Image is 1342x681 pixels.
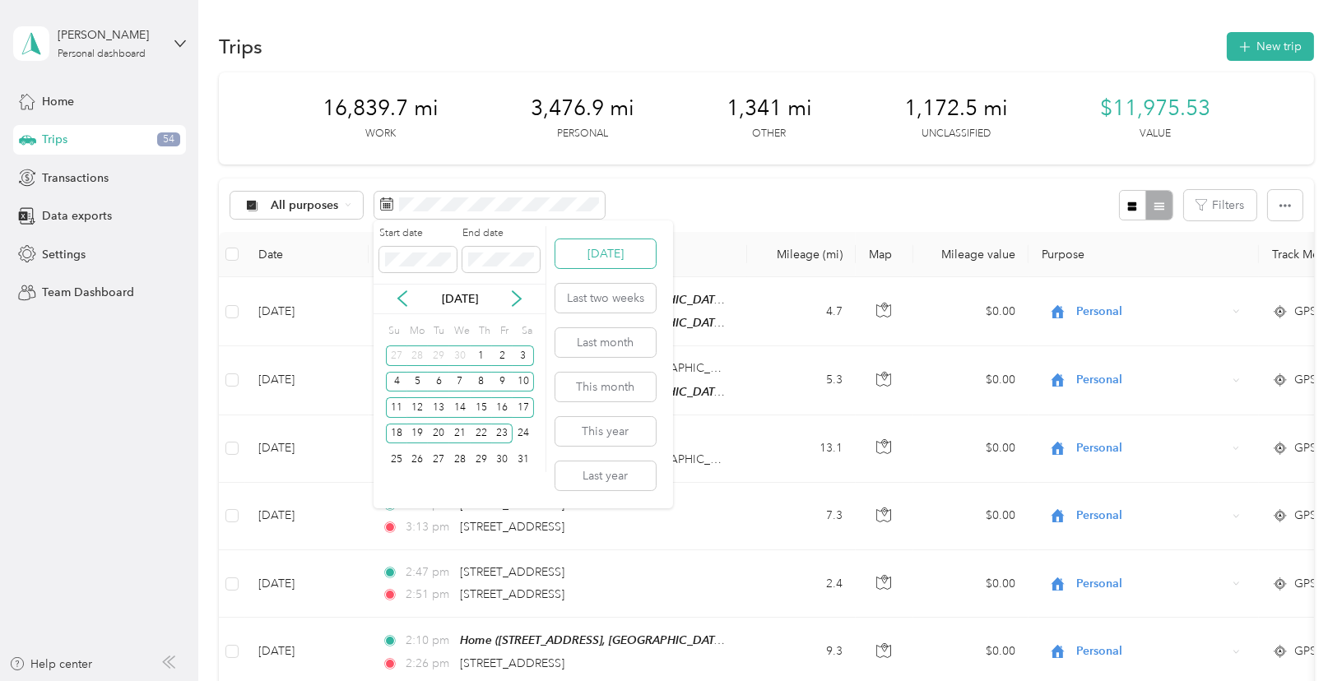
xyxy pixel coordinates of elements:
[428,345,449,366] div: 29
[1250,589,1342,681] iframe: Everlance-gr Chat Button Frame
[460,587,564,601] span: [STREET_ADDRESS]
[245,483,369,550] td: [DATE]
[1294,371,1316,389] span: GPS
[1294,575,1316,593] span: GPS
[1100,95,1210,122] span: $11,975.53
[449,449,471,470] div: 28
[42,131,67,148] span: Trips
[727,95,812,122] span: 1,341 mi
[555,373,656,401] button: This month
[513,345,534,366] div: 3
[428,372,449,392] div: 6
[531,95,634,122] span: 3,476.9 mi
[555,284,656,313] button: Last two weeks
[449,397,471,418] div: 14
[425,290,495,308] p: [DATE]
[460,520,564,534] span: [STREET_ADDRESS]
[557,127,608,141] p: Personal
[1076,642,1227,660] span: Personal
[460,565,564,579] span: [STREET_ADDRESS]
[460,633,792,647] span: Home ([STREET_ADDRESS], [GEOGRAPHIC_DATA], [US_STATE])
[913,346,1029,415] td: $0.00
[471,372,492,392] div: 8
[323,95,439,122] span: 16,839.7 mi
[518,320,534,343] div: Sa
[747,277,856,346] td: 4.7
[245,550,369,618] td: [DATE]
[157,132,180,147] span: 54
[1294,507,1316,525] span: GPS
[1294,303,1316,321] span: GPS
[492,424,513,444] div: 23
[428,449,449,470] div: 27
[471,397,492,418] div: 15
[497,320,513,343] div: Fr
[406,632,453,650] span: 2:10 pm
[1029,232,1259,277] th: Purpose
[904,95,1008,122] span: 1,172.5 mi
[471,345,492,366] div: 1
[271,200,339,211] span: All purposes
[513,372,534,392] div: 10
[406,518,453,536] span: 3:13 pm
[462,226,540,241] label: End date
[1140,127,1171,141] p: Value
[913,415,1029,483] td: $0.00
[407,424,429,444] div: 19
[386,449,407,470] div: 25
[406,586,453,604] span: 2:51 pm
[492,449,513,470] div: 30
[752,127,786,141] p: Other
[58,49,146,59] div: Personal dashboard
[492,372,513,392] div: 9
[513,397,534,418] div: 17
[379,226,457,241] label: Start date
[245,232,369,277] th: Date
[1076,575,1227,593] span: Personal
[245,415,369,483] td: [DATE]
[407,320,425,343] div: Mo
[747,232,856,277] th: Mileage (mi)
[913,232,1029,277] th: Mileage value
[492,397,513,418] div: 16
[428,397,449,418] div: 13
[365,127,396,141] p: Work
[245,277,369,346] td: [DATE]
[476,320,492,343] div: Th
[747,346,856,415] td: 5.3
[471,449,492,470] div: 29
[42,284,134,301] span: Team Dashboard
[1227,32,1314,61] button: New trip
[428,424,449,444] div: 20
[407,397,429,418] div: 12
[471,424,492,444] div: 22
[42,169,109,187] span: Transactions
[913,483,1029,550] td: $0.00
[913,550,1029,618] td: $0.00
[386,372,407,392] div: 4
[245,346,369,415] td: [DATE]
[42,207,112,225] span: Data exports
[747,550,856,618] td: 2.4
[1184,190,1256,220] button: Filters
[555,461,656,490] button: Last year
[1294,439,1316,457] span: GPS
[406,563,453,581] span: 2:47 pm
[555,239,656,268] button: [DATE]
[386,320,402,343] div: Su
[449,345,471,366] div: 30
[407,345,429,366] div: 28
[386,397,407,418] div: 11
[747,483,856,550] td: 7.3
[407,372,429,392] div: 5
[492,345,513,366] div: 2
[449,372,471,392] div: 7
[1076,507,1227,525] span: Personal
[1076,303,1227,321] span: Personal
[430,320,446,343] div: Tu
[9,656,93,673] div: Help center
[369,232,747,277] th: Locations
[1076,439,1227,457] span: Personal
[449,424,471,444] div: 21
[747,415,856,483] td: 13.1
